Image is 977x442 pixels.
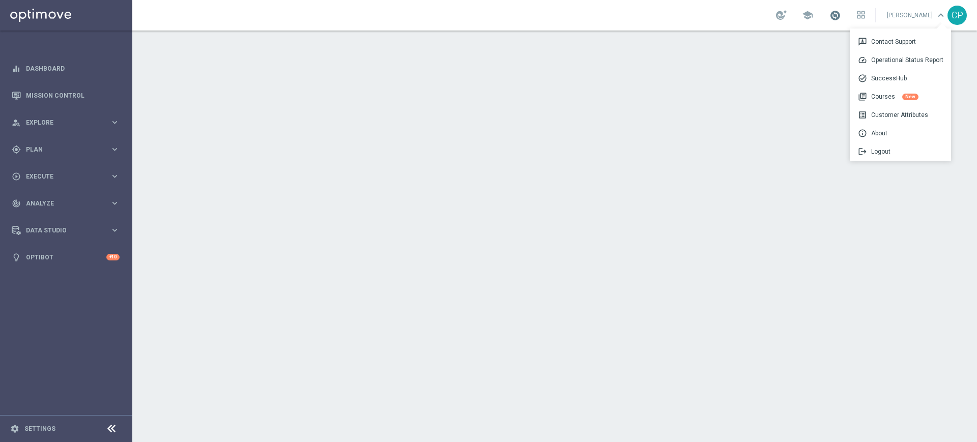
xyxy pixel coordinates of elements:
div: New [902,94,918,100]
i: settings [10,424,19,433]
div: Customer Attributes [850,106,951,124]
button: Mission Control [11,92,120,100]
button: person_search Explore keyboard_arrow_right [11,119,120,127]
i: person_search [12,118,21,127]
span: list_alt [858,110,871,120]
span: Analyze [26,200,110,207]
div: Data Studio [12,226,110,235]
div: Operational Status Report [850,51,951,69]
i: keyboard_arrow_right [110,144,120,154]
div: Courses [850,87,951,106]
div: +10 [106,254,120,260]
a: 3pContact Support [850,33,951,51]
a: [PERSON_NAME]keyboard_arrow_down 3pContact Support speedOperational Status Report task_altSuccess... [886,8,947,23]
div: SuccessHub [850,69,951,87]
button: track_changes Analyze keyboard_arrow_right [11,199,120,208]
i: keyboard_arrow_right [110,198,120,208]
button: gps_fixed Plan keyboard_arrow_right [11,145,120,154]
i: track_changes [12,199,21,208]
i: equalizer [12,64,21,73]
i: keyboard_arrow_right [110,225,120,235]
a: infoAbout [850,124,951,142]
span: speed [858,55,871,65]
a: list_altCustomer Attributes [850,106,951,124]
div: Mission Control [12,82,120,109]
a: library_booksCoursesNew [850,87,951,106]
div: Contact Support [850,33,951,51]
div: Optibot [12,244,120,271]
span: Execute [26,173,110,180]
i: lightbulb [12,253,21,262]
span: Data Studio [26,227,110,233]
div: Dashboard [12,55,120,82]
div: Explore [12,118,110,127]
span: Plan [26,146,110,153]
div: About [850,124,951,142]
i: gps_fixed [12,145,21,154]
a: task_altSuccessHub [850,69,951,87]
span: Explore [26,120,110,126]
button: play_circle_outline Execute keyboard_arrow_right [11,172,120,181]
span: logout [858,147,871,156]
a: Settings [24,426,55,432]
a: speedOperational Status Report [850,51,951,69]
button: equalizer Dashboard [11,65,120,73]
a: Dashboard [26,55,120,82]
div: Execute [12,172,110,181]
span: school [802,10,813,21]
a: logoutLogout [850,142,951,161]
i: play_circle_outline [12,172,21,181]
button: lightbulb Optibot +10 [11,253,120,261]
span: info [858,129,871,138]
a: Mission Control [26,82,120,109]
div: CP [947,6,967,25]
button: Data Studio keyboard_arrow_right [11,226,120,234]
i: keyboard_arrow_right [110,171,120,181]
span: keyboard_arrow_down [935,10,946,21]
i: keyboard_arrow_right [110,117,120,127]
span: library_books [858,92,871,101]
span: 3p [858,37,871,46]
div: Plan [12,145,110,154]
div: Analyze [12,199,110,208]
div: Logout [850,142,951,161]
span: task_alt [858,74,871,83]
a: Optibot [26,244,106,271]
